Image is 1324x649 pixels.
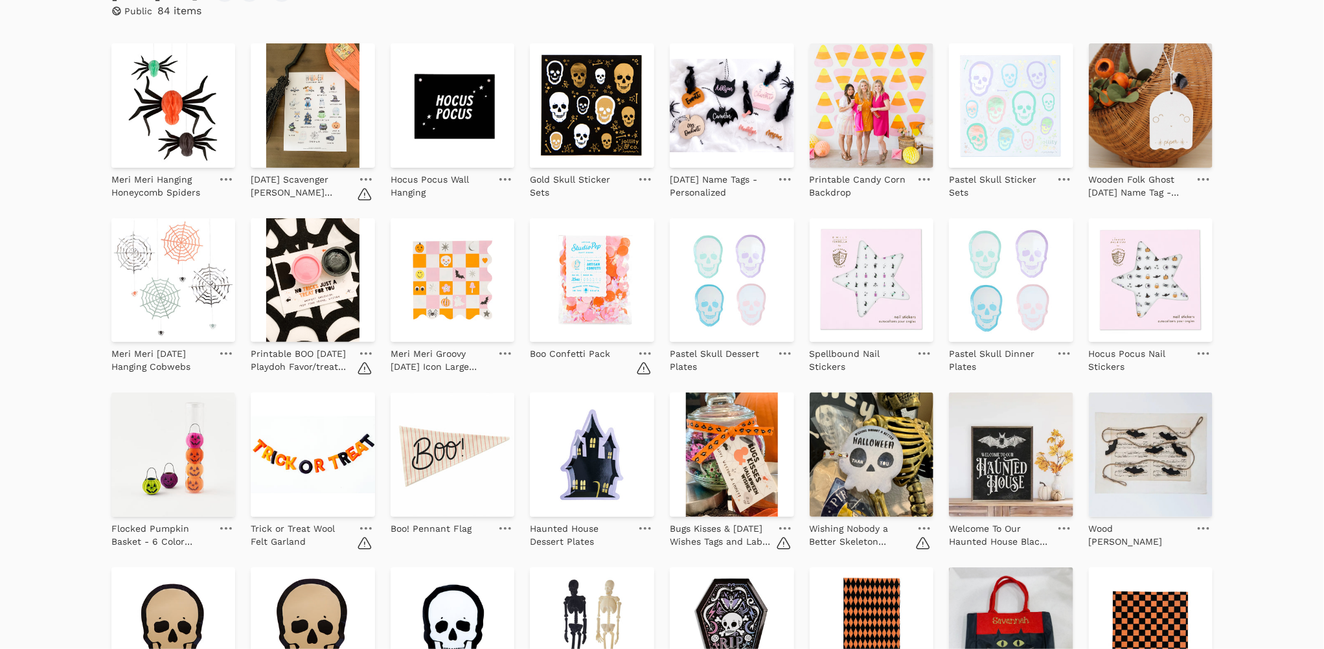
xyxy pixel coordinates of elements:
p: Wishing Nobody a Better Skeleton [DATE] - Printable [810,522,911,548]
p: Meri Meri [DATE] Hanging Cobwebs [111,347,212,373]
p: Hocus Pocus Wall Hanging [391,173,492,199]
a: Meri Meri Groovy [DATE] Icon Large Napkins [391,342,492,373]
img: Halloween Scavenger Hunt Digital Download [251,43,375,168]
p: Bugs Kisses & [DATE] Wishes Tags and Label - Personalized [670,522,771,548]
img: Printable Candy Corn Backdrop [810,43,934,168]
p: [DATE] Name Tags - Personalized [670,173,771,199]
p: Wooden Folk Ghost [DATE] Name Tag - Personalized [1089,173,1190,199]
p: Meri Meri Hanging Honeycomb Spiders [111,173,212,199]
a: Hocus Pocus Wall Hanging [391,168,492,199]
a: Wooden Folk Ghost [DATE] Name Tag - Personalized [1089,168,1190,199]
p: Hocus Pocus Nail Stickers [1089,347,1190,373]
p: [DATE] Scavenger [PERSON_NAME] Digital Download [251,173,352,199]
a: Printable Candy Corn Backdrop [810,168,911,199]
a: Wishing Nobody a Better Skeleton [DATE] - Printable [810,517,911,548]
p: Printable BOO [DATE] Playdoh Favor/treat Cards [251,347,352,373]
img: Gold Skull Sticker Sets [530,43,654,168]
a: Trick or Treat Wool Felt Garland [251,517,352,548]
img: Halloween Name Tags - Personalized [670,43,794,168]
p: Public [124,5,152,17]
img: Wood Bat Garland [1089,393,1213,517]
a: Wood [PERSON_NAME] [1089,517,1190,548]
img: Hocus Pocus Nail Stickers [1089,218,1213,343]
a: Meri Meri Hanging Honeycomb Spiders [111,168,212,199]
img: Boo Confetti Pack [530,218,654,343]
p: Trick or Treat Wool Felt Garland [251,522,352,548]
img: Meri Meri Hanging Honeycomb Spiders [111,43,236,168]
p: Wood [PERSON_NAME] [1089,522,1190,548]
img: Printable BOO Halloween Playdoh Favor/treat Cards [251,218,375,343]
p: Printable Candy Corn Backdrop [810,173,911,199]
a: Meri Meri [DATE] Hanging Cobwebs [111,342,212,373]
img: Meri Meri Halloween Hanging Cobwebs [111,218,236,343]
img: Haunted House Dessert Plates [530,393,654,517]
img: Welcome To Our Haunted House Black Wall Art [949,393,1073,517]
p: Boo! Pennant Flag [391,522,472,535]
a: Boo! Pennant Flag [391,517,472,535]
img: Flocked Pumpkin Basket - 6 Color Options [111,393,236,517]
p: Spellbound Nail Stickers [810,347,911,373]
p: Gold Skull Sticker Sets [530,173,631,199]
a: Hocus Pocus Nail Stickers [1089,342,1190,373]
a: Printable BOO [DATE] Playdoh Favor/treat Cards [251,342,352,373]
p: Pastel Skull Dessert Plates [670,347,771,373]
a: [DATE] Scavenger [PERSON_NAME] Digital Download [251,168,352,199]
img: Spellbound Nail Stickers [810,218,934,343]
img: Pastel Skull Dessert Plates [670,218,794,343]
p: Pastel Skull Sticker Sets [949,173,1050,199]
p: Boo Confetti Pack [530,347,610,360]
p: Welcome To Our Haunted House Black Wall Art [949,522,1050,548]
a: Bugs Kisses & [DATE] Wishes Tags and Label - Personalized [670,517,771,548]
img: Hocus Pocus Wall Hanging [391,43,515,168]
a: Spellbound Nail Stickers [810,342,911,373]
img: Meri Meri Groovy Halloween Icon Large Napkins [391,218,515,343]
a: Gold Skull Sticker Sets [530,168,631,199]
img: Boo! Pennant Flag [391,393,515,517]
a: Haunted House Dessert Plates [530,517,631,548]
img: Wooden Folk Ghost Halloween Name Tag - Personalized [1089,43,1213,168]
a: Pastel Skull Dinner Plates [949,342,1050,373]
p: 84 items [157,3,201,19]
a: Pastel Skull Dessert Plates [670,342,771,373]
p: Pastel Skull Dinner Plates [949,347,1050,373]
a: Welcome To Our Haunted House Black Wall Art [949,517,1050,548]
img: Pastel Skull Dinner Plates [949,218,1073,343]
img: Pastel Skull Sticker Sets [949,43,1073,168]
img: Trick or Treat Wool Felt Garland [251,393,375,517]
a: Flocked Pumpkin Basket - 6 Color Options [111,517,212,548]
p: Meri Meri Groovy [DATE] Icon Large Napkins [391,347,492,373]
p: Haunted House Dessert Plates [530,522,631,548]
a: Boo Confetti Pack [530,342,610,360]
img: Wishing Nobody a Better Skeleton Halloween - Printable [810,393,934,517]
a: Pastel Skull Sticker Sets [949,168,1050,199]
img: Bugs Kisses & Halloween Wishes Tags and Label - Personalized [670,393,794,517]
p: Flocked Pumpkin Basket - 6 Color Options [111,522,212,548]
a: [DATE] Name Tags - Personalized [670,168,771,199]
